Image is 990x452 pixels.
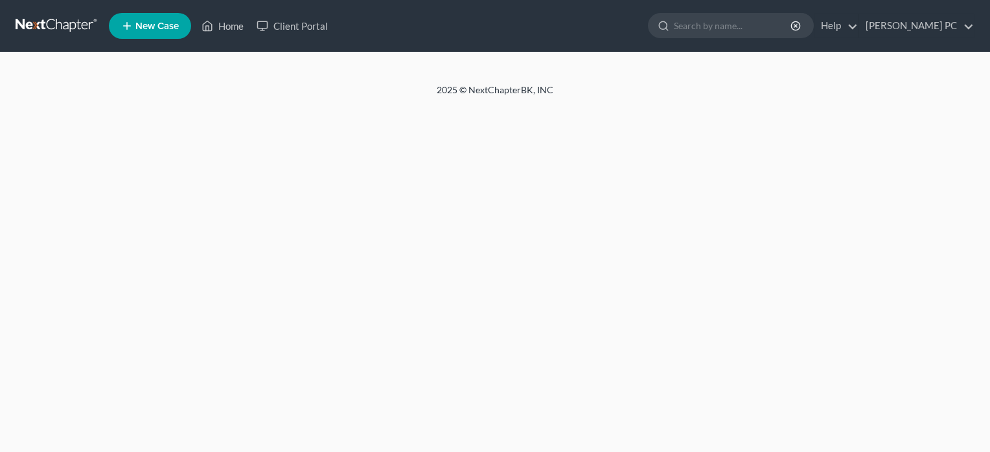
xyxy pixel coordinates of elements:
a: Help [814,14,858,38]
a: Client Portal [250,14,334,38]
div: 2025 © NextChapterBK, INC [126,84,864,107]
span: New Case [135,21,179,31]
input: Search by name... [674,14,792,38]
a: [PERSON_NAME] PC [859,14,974,38]
a: Home [195,14,250,38]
